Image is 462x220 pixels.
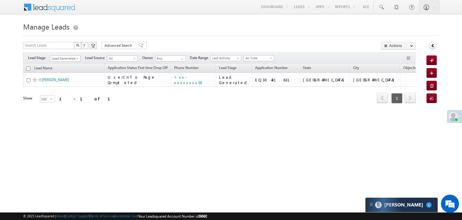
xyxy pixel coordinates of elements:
span: All [107,56,136,61]
span: City [353,65,359,70]
a: All Time [244,55,274,61]
span: Manage Leads [23,22,69,31]
div: Show [23,96,35,101]
span: select [50,97,55,100]
span: Lead Source [85,55,107,61]
span: © 2025 LeadSquared | | | | | [23,213,207,219]
a: Objection Remark [400,64,435,72]
img: Carter [375,202,382,208]
span: Phone Number [174,65,199,70]
a: Terms of Service [90,214,114,218]
span: 39660 [198,214,207,218]
span: Objection Remark [403,65,432,70]
input: Type to Search [155,55,186,61]
div: carter-dragCarter[PERSON_NAME]1 [365,197,438,212]
div: 1 - 1 of 1 [59,95,117,102]
span: Owner [142,55,155,61]
span: Application Number [255,65,288,70]
a: Last Activity [211,55,241,61]
span: 100 [40,96,50,102]
span: ? [83,43,86,48]
span: Date Range [190,55,211,61]
a: prev [377,93,388,103]
span: Last Activity [211,55,239,61]
a: +xx-xxxxxxxx59 [174,74,203,85]
span: Lead Stage [28,55,50,61]
div: EQ30431631 [255,77,297,83]
div: [GEOGRAPHIC_DATA] [303,77,347,83]
a: next [405,93,416,103]
div: UserInfo Page Completed [108,74,168,85]
span: Carter [384,202,423,208]
a: All [107,55,138,61]
a: Lead Stage [216,64,239,72]
span: 1 [426,202,432,208]
div: [GEOGRAPHIC_DATA] [353,77,397,83]
span: All Time [244,55,273,61]
a: City [350,64,362,72]
img: Search [76,44,79,47]
a: Acceptable Use [115,214,137,218]
a: Phone Number [171,64,202,72]
span: Advanced Search [105,43,134,48]
div: Lead Generated [219,74,249,85]
a: Application Number [252,64,291,72]
a: Application Status First time Drop Off [105,64,171,72]
a: [PERSON_NAME] [42,77,69,82]
button: Actions [381,42,416,49]
a: Lead Name [31,65,55,73]
a: Show All Items [178,56,185,62]
input: Check all records [26,67,30,71]
a: About [56,214,65,218]
span: Lead Stage [219,65,236,70]
span: Application Status First time Drop Off [108,65,168,70]
span: Your Leadsquared Account Number is [138,214,207,218]
img: carter-drag [369,202,374,207]
span: 1 [391,93,402,103]
a: State [300,64,314,72]
span: Lead Generated [50,56,79,61]
button: ? [81,42,88,49]
a: Lead Generated [50,55,81,61]
span: State [303,65,311,70]
a: Contact Support [66,214,89,218]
